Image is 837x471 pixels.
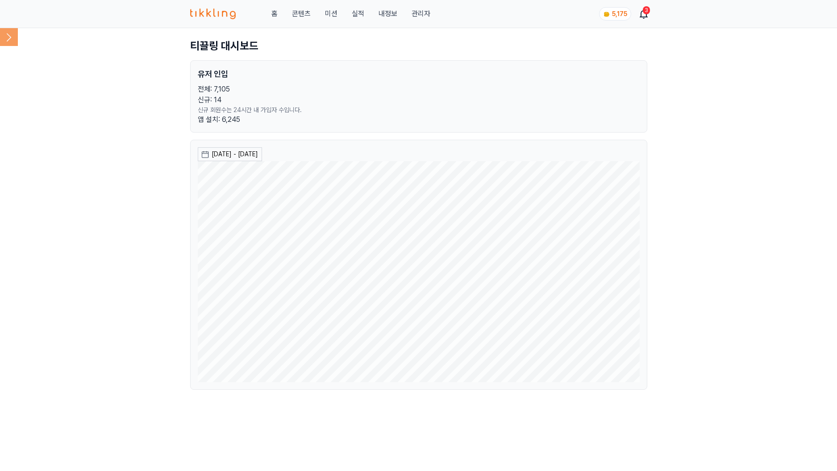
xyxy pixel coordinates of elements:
a: 3 [640,8,647,19]
div: 3 [643,6,650,14]
button: [DATE] - [DATE] [198,147,262,161]
img: coin [603,11,610,18]
p: 신규 회원수는 24시간 내 가입자 수입니다. [198,105,640,114]
p: 앱 설치: 6,245 [198,114,640,125]
a: 실적 [352,8,364,19]
div: [DATE] - [DATE] [212,150,258,159]
p: 신규: 14 [198,95,640,105]
span: 5,175 [612,10,627,17]
a: 관리자 [412,8,430,19]
a: coin 5,175 [599,7,629,21]
a: 콘텐츠 [292,8,311,19]
img: 티끌링 [190,8,236,19]
a: 내정보 [379,8,397,19]
h1: 티끌링 대시보드 [190,39,647,53]
a: 홈 [271,8,278,19]
p: 전체: 7,105 [198,84,640,95]
button: 미션 [325,8,337,19]
h2: 유저 인입 [198,68,640,80]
